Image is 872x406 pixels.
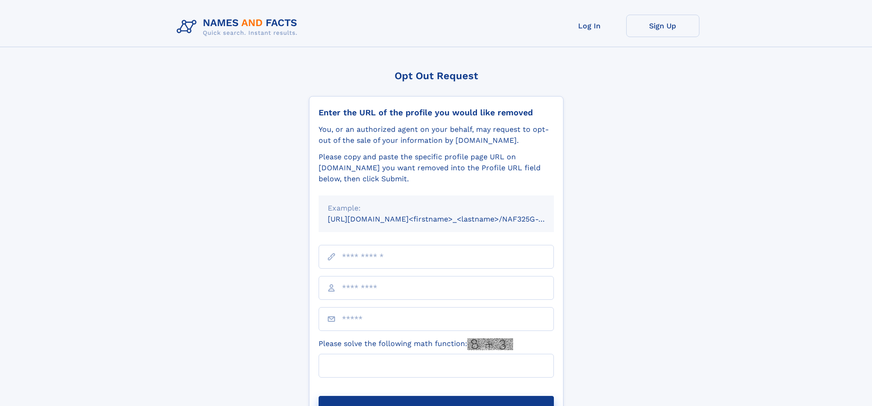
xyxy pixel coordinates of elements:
[319,152,554,184] div: Please copy and paste the specific profile page URL on [DOMAIN_NAME] you want removed into the Pr...
[319,124,554,146] div: You, or an authorized agent on your behalf, may request to opt-out of the sale of your informatio...
[319,108,554,118] div: Enter the URL of the profile you would like removed
[328,215,571,223] small: [URL][DOMAIN_NAME]<firstname>_<lastname>/NAF325G-xxxxxxxx
[309,70,563,81] div: Opt Out Request
[319,338,513,350] label: Please solve the following math function:
[328,203,545,214] div: Example:
[173,15,305,39] img: Logo Names and Facts
[626,15,699,37] a: Sign Up
[553,15,626,37] a: Log In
